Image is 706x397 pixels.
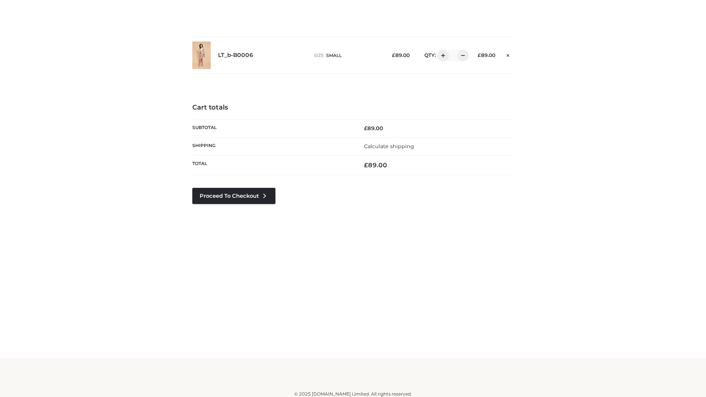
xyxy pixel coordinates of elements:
bdi: 89.00 [364,125,383,132]
a: Calculate shipping [364,143,414,150]
span: £ [478,52,481,58]
span: £ [364,125,367,132]
bdi: 89.00 [392,52,410,58]
span: £ [364,161,368,169]
div: QTY: [417,50,466,61]
bdi: 89.00 [364,161,387,169]
span: SMALL [326,53,342,58]
a: Proceed to Checkout [192,188,275,204]
span: £ [392,52,395,58]
th: Shipping [192,137,353,155]
th: Total [192,155,353,175]
a: LT_b-B0006 [218,52,253,59]
a: Remove this item [503,50,514,59]
p: size : [314,52,381,59]
h4: Cart totals [192,104,514,112]
th: Subtotal [192,119,353,137]
bdi: 89.00 [478,52,495,58]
